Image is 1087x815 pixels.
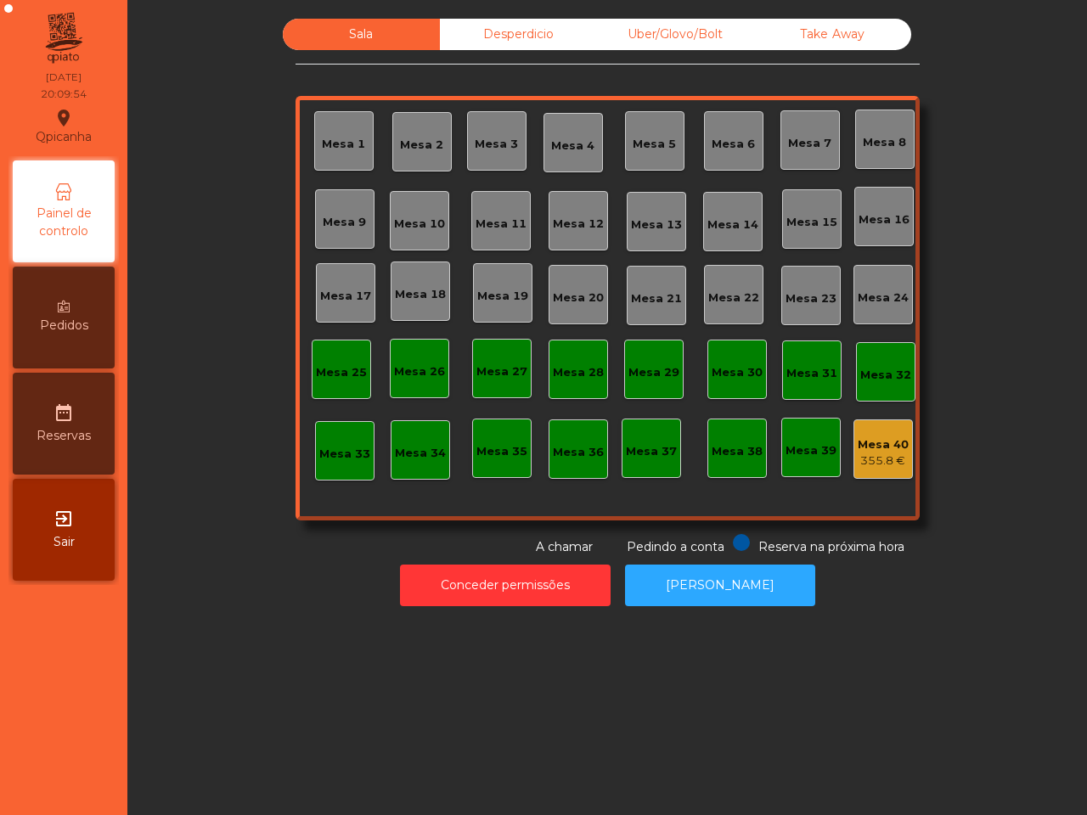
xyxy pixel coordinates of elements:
[754,19,911,50] div: Take Away
[860,367,911,384] div: Mesa 32
[712,136,755,153] div: Mesa 6
[553,216,604,233] div: Mesa 12
[551,138,594,155] div: Mesa 4
[536,539,593,554] span: A chamar
[708,289,759,306] div: Mesa 22
[553,364,604,381] div: Mesa 28
[46,70,82,85] div: [DATE]
[786,442,836,459] div: Mesa 39
[858,289,909,306] div: Mesa 24
[440,19,597,50] div: Desperdicio
[476,443,527,460] div: Mesa 35
[597,19,754,50] div: Uber/Glovo/Bolt
[553,289,604,306] div: Mesa 20
[475,136,518,153] div: Mesa 3
[17,205,110,240] span: Painel de controlo
[712,443,763,460] div: Mesa 38
[36,105,92,148] div: Qpicanha
[395,445,446,462] div: Mesa 34
[633,136,676,153] div: Mesa 5
[316,364,367,381] div: Mesa 25
[628,364,679,381] div: Mesa 29
[394,363,445,380] div: Mesa 26
[631,290,682,307] div: Mesa 21
[476,363,527,380] div: Mesa 27
[400,137,443,154] div: Mesa 2
[858,436,909,453] div: Mesa 40
[631,216,682,233] div: Mesa 13
[626,443,677,460] div: Mesa 37
[625,565,815,606] button: [PERSON_NAME]
[786,214,837,231] div: Mesa 15
[323,214,366,231] div: Mesa 9
[786,290,836,307] div: Mesa 23
[322,136,365,153] div: Mesa 1
[476,216,527,233] div: Mesa 11
[859,211,910,228] div: Mesa 16
[320,288,371,305] div: Mesa 17
[41,87,87,102] div: 20:09:54
[786,365,837,382] div: Mesa 31
[712,364,763,381] div: Mesa 30
[394,216,445,233] div: Mesa 10
[788,135,831,152] div: Mesa 7
[758,539,904,554] span: Reserva na próxima hora
[40,317,88,334] span: Pedidos
[707,216,758,233] div: Mesa 14
[627,539,724,554] span: Pedindo a conta
[54,108,74,128] i: location_on
[42,8,84,68] img: qpiato
[37,427,91,445] span: Reservas
[858,452,909,469] div: 355.8 €
[54,402,74,423] i: date_range
[477,288,528,305] div: Mesa 19
[863,134,906,151] div: Mesa 8
[395,286,446,303] div: Mesa 18
[54,533,75,551] span: Sair
[283,19,440,50] div: Sala
[54,509,74,529] i: exit_to_app
[319,446,370,463] div: Mesa 33
[553,444,604,461] div: Mesa 36
[400,565,611,606] button: Conceder permissões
